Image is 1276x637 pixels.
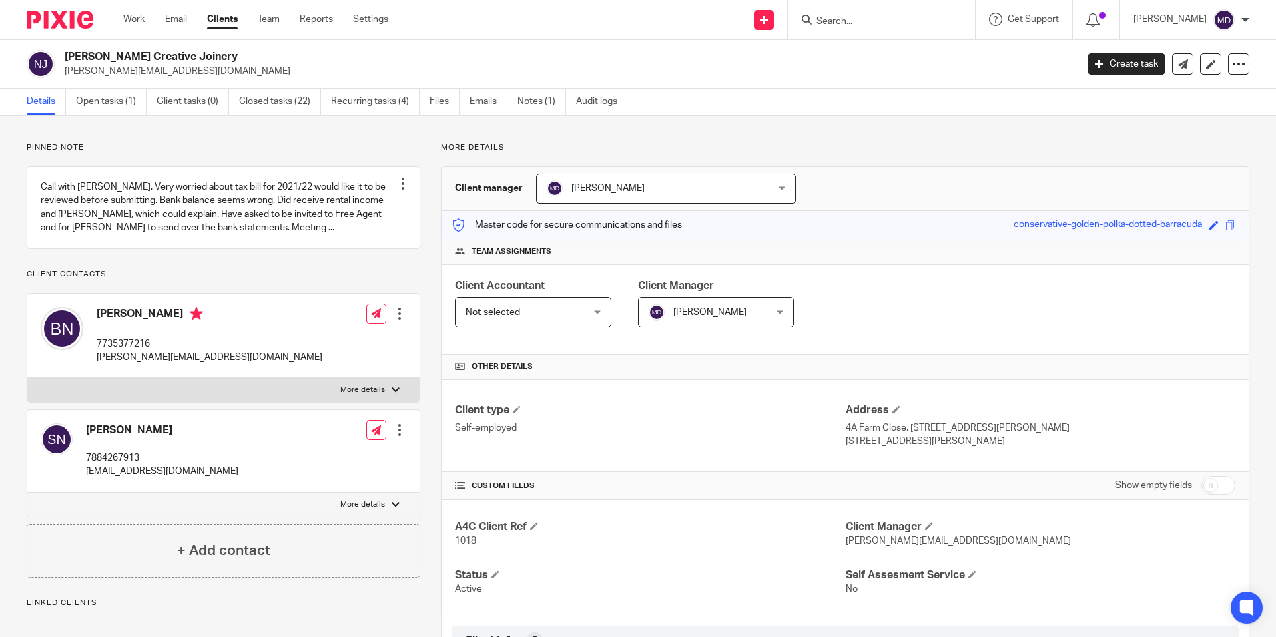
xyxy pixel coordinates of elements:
[470,89,507,115] a: Emails
[455,520,845,534] h4: A4C Client Ref
[466,308,520,317] span: Not selected
[41,307,83,350] img: svg%3E
[239,89,321,115] a: Closed tasks (22)
[1133,13,1207,26] p: [PERSON_NAME]
[455,403,845,417] h4: Client type
[452,218,682,232] p: Master code for secure communications and files
[430,89,460,115] a: Files
[258,13,280,26] a: Team
[207,13,238,26] a: Clients
[97,337,322,351] p: 7735377216
[846,584,858,594] span: No
[455,280,545,291] span: Client Accountant
[638,280,714,291] span: Client Manager
[27,269,420,280] p: Client contacts
[157,89,229,115] a: Client tasks (0)
[673,308,747,317] span: [PERSON_NAME]
[165,13,187,26] a: Email
[353,13,388,26] a: Settings
[455,481,845,491] h4: CUSTOM FIELDS
[65,65,1068,78] p: [PERSON_NAME][EMAIL_ADDRESS][DOMAIN_NAME]
[123,13,145,26] a: Work
[846,421,1235,435] p: 4A Farm Close, [STREET_ADDRESS][PERSON_NAME]
[1115,479,1192,492] label: Show empty fields
[76,89,147,115] a: Open tasks (1)
[472,246,551,257] span: Team assignments
[86,451,238,465] p: 7884267913
[846,435,1235,448] p: [STREET_ADDRESS][PERSON_NAME]
[1014,218,1202,233] div: conservative-golden-polka-dotted-barracuda
[86,465,238,478] p: [EMAIL_ADDRESS][DOMAIN_NAME]
[517,89,566,115] a: Notes (1)
[97,351,322,364] p: [PERSON_NAME][EMAIL_ADDRESS][DOMAIN_NAME]
[846,520,1235,534] h4: Client Manager
[649,304,665,321] img: svg%3E
[455,536,476,546] span: 1018
[455,182,523,195] h3: Client manager
[455,568,845,582] h4: Status
[547,180,563,196] img: svg%3E
[86,423,238,437] h4: [PERSON_NAME]
[300,13,333,26] a: Reports
[846,403,1235,417] h4: Address
[846,536,1071,546] span: [PERSON_NAME][EMAIL_ADDRESS][DOMAIN_NAME]
[1088,53,1165,75] a: Create task
[576,89,627,115] a: Audit logs
[27,50,55,78] img: svg%3E
[340,499,385,510] p: More details
[472,361,533,372] span: Other details
[41,423,73,455] img: svg%3E
[455,584,482,594] span: Active
[340,385,385,395] p: More details
[846,568,1235,582] h4: Self Assesment Service
[27,598,420,608] p: Linked clients
[571,184,645,193] span: [PERSON_NAME]
[27,142,420,153] p: Pinned note
[97,307,322,324] h4: [PERSON_NAME]
[177,540,270,561] h4: + Add contact
[455,421,845,435] p: Self-employed
[190,307,203,321] i: Primary
[1213,9,1235,31] img: svg%3E
[331,89,420,115] a: Recurring tasks (4)
[27,89,66,115] a: Details
[65,50,867,64] h2: [PERSON_NAME] Creative Joinery
[1008,15,1059,24] span: Get Support
[815,16,935,28] input: Search
[441,142,1249,153] p: More details
[27,11,93,29] img: Pixie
